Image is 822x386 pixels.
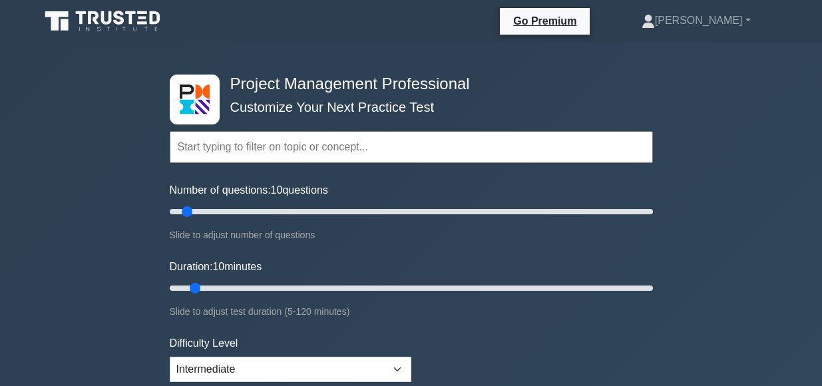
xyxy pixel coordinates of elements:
span: 10 [212,261,224,272]
div: Slide to adjust test duration (5-120 minutes) [170,303,653,319]
label: Difficulty Level [170,335,238,351]
h4: Project Management Professional [225,75,588,94]
div: Slide to adjust number of questions [170,227,653,243]
a: [PERSON_NAME] [610,7,783,34]
span: 10 [271,184,283,196]
a: Go Premium [505,13,584,29]
label: Duration: minutes [170,259,262,275]
label: Number of questions: questions [170,182,328,198]
input: Start typing to filter on topic or concept... [170,131,653,163]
